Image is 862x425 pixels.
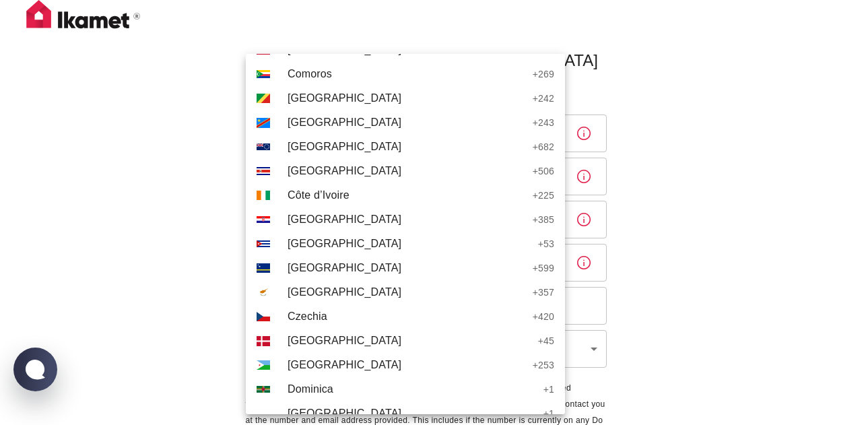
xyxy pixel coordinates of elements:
span: [GEOGRAPHIC_DATA] [288,405,537,422]
span: [GEOGRAPHIC_DATA] [288,115,526,131]
img: Dominica [257,386,270,393]
p: + 1 [543,383,554,396]
img: Costa Rica [257,167,270,175]
span: [GEOGRAPHIC_DATA] [288,163,526,179]
img: Czechia [257,312,270,321]
p: + 269 [533,67,554,81]
span: [GEOGRAPHIC_DATA] [288,333,531,349]
span: Côte d’Ivoire [288,187,526,203]
p: + 45 [538,334,554,348]
img: Comoros [257,70,270,78]
span: [GEOGRAPHIC_DATA] [288,139,526,155]
p: + 225 [533,189,554,202]
img: Curaçao [257,263,270,273]
span: [GEOGRAPHIC_DATA] [288,236,531,252]
img: Cook Islands [257,143,270,150]
span: [GEOGRAPHIC_DATA] [288,211,526,228]
p: + 682 [533,140,554,154]
p: + 357 [533,286,554,299]
img: Croatia [257,216,270,223]
p: + 1 [543,407,554,420]
img: Congo - Brazzaville [257,94,270,103]
p: + 506 [533,164,554,178]
img: Dominican Republic [257,409,270,418]
p: + 243 [533,116,554,129]
span: [GEOGRAPHIC_DATA] [288,357,526,373]
p: + 242 [533,92,554,105]
img: Congo - Kinshasa [257,118,270,128]
img: Cyprus [257,288,270,297]
p: + 420 [533,310,554,323]
p: + 253 [533,358,554,372]
span: [GEOGRAPHIC_DATA] [288,260,526,276]
img: Denmark [257,336,270,346]
img: Djibouti [257,360,270,370]
span: Comoros [288,66,526,82]
span: Dominica [288,381,537,397]
p: + 385 [533,213,554,226]
p: + 599 [533,261,554,275]
span: [GEOGRAPHIC_DATA] [288,284,526,300]
span: Czechia [288,308,526,325]
img: Côte d’Ivoire [257,191,270,200]
img: Cuba [257,240,270,247]
span: [GEOGRAPHIC_DATA] [288,90,526,106]
p: + 53 [538,237,554,251]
